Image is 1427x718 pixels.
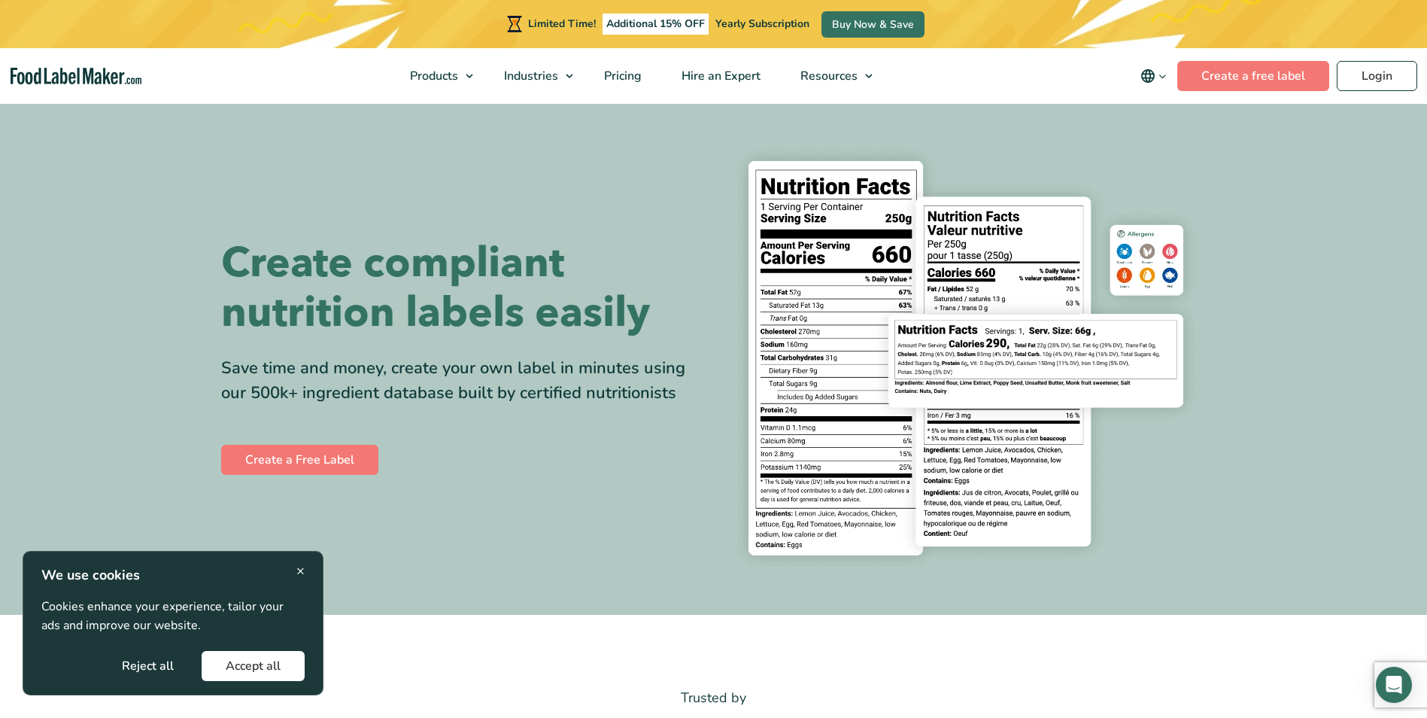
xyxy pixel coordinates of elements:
div: Open Intercom Messenger [1376,667,1412,703]
button: Reject all [98,651,198,681]
span: × [296,561,305,581]
span: Additional 15% OFF [603,14,709,35]
a: Login [1337,61,1417,91]
a: Pricing [584,48,658,104]
span: Yearly Subscription [715,17,809,31]
p: Trusted by [221,687,1207,709]
span: Industries [499,68,560,84]
p: Cookies enhance your experience, tailor your ads and improve our website. [41,598,305,636]
button: Accept all [202,651,305,681]
a: Industries [484,48,581,104]
div: Save time and money, create your own label in minutes using our 500k+ ingredient database built b... [221,356,703,406]
span: Pricing [600,68,643,84]
h1: Create compliant nutrition labels easily [221,239,703,338]
a: Products [390,48,481,104]
a: Hire an Expert [662,48,777,104]
a: Create a Free Label [221,445,378,475]
strong: We use cookies [41,566,140,584]
a: Buy Now & Save [821,11,925,38]
span: Resources [796,68,859,84]
span: Limited Time! [528,17,596,31]
span: Products [405,68,460,84]
a: Resources [781,48,880,104]
span: Hire an Expert [677,68,762,84]
a: Create a free label [1177,61,1329,91]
